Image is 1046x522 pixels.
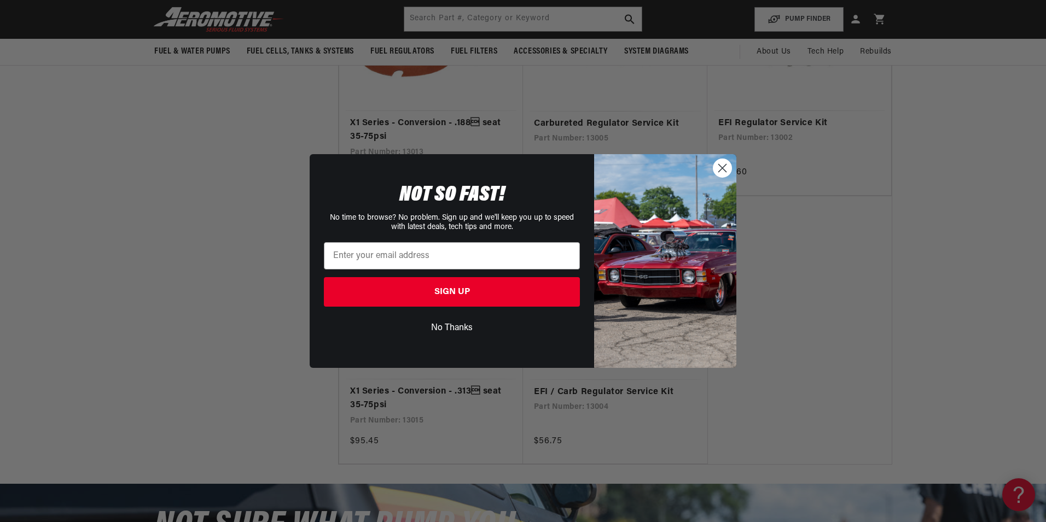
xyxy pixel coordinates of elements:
[324,318,580,338] button: No Thanks
[713,159,732,178] button: Close dialog
[594,154,736,367] img: 85cdd541-2605-488b-b08c-a5ee7b438a35.jpeg
[330,214,574,231] span: No time to browse? No problem. Sign up and we'll keep you up to speed with latest deals, tech tip...
[399,184,505,206] span: NOT SO FAST!
[324,242,580,269] input: Enter your email address
[324,277,580,307] button: SIGN UP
